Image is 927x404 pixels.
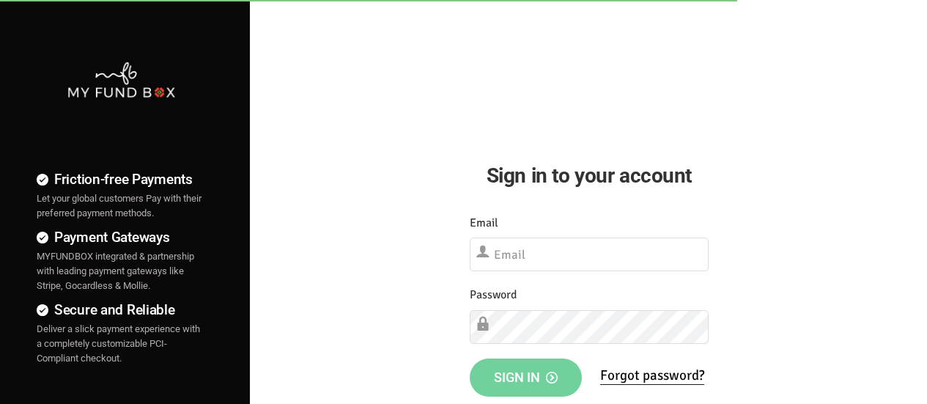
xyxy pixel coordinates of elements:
[470,359,582,397] button: Sign in
[37,193,202,218] span: Let your global customers Pay with their preferred payment methods.
[470,214,498,232] label: Email
[470,160,709,191] h2: Sign in to your account
[494,370,558,385] span: Sign in
[67,61,176,99] img: mfbwhite.png
[600,367,704,385] a: Forgot password?
[470,238,709,271] input: Email
[37,299,206,320] h4: Secure and Reliable
[37,323,200,364] span: Deliver a slick payment experience with a completely customizable PCI-Compliant checkout.
[470,286,517,304] label: Password
[37,227,206,248] h4: Payment Gateways
[37,251,194,291] span: MYFUNDBOX integrated & partnership with leading payment gateways like Stripe, Gocardless & Mollie.
[37,169,206,190] h4: Friction-free Payments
